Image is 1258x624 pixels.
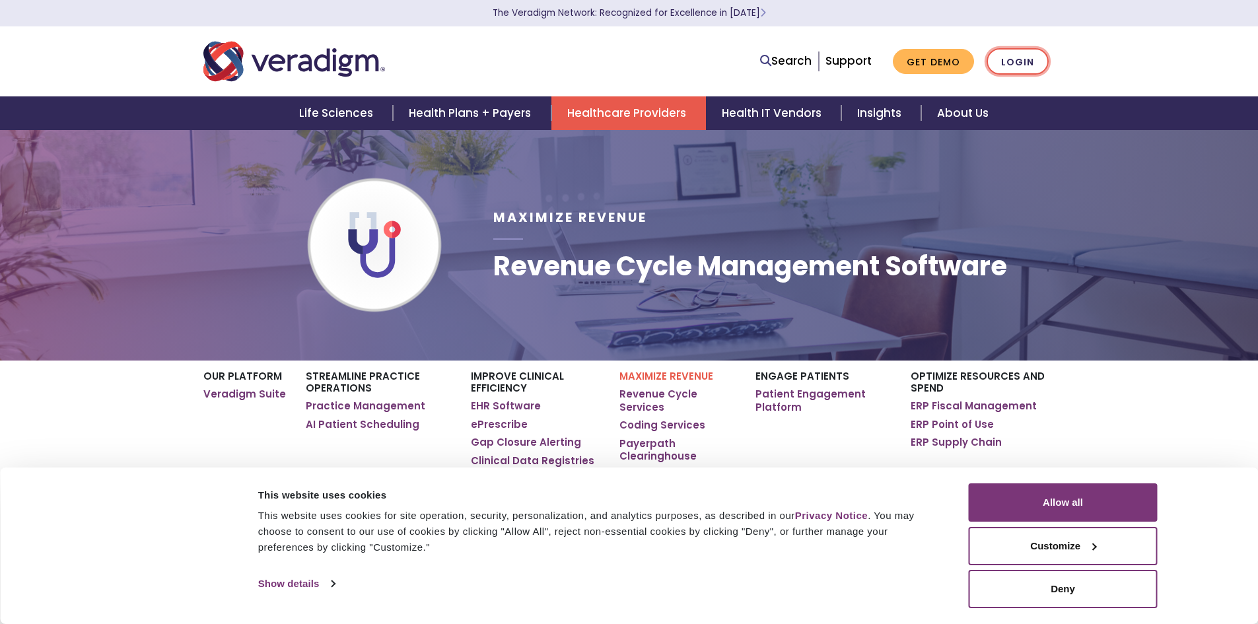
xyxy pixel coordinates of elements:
a: The Veradigm Network: Recognized for Excellence in [DATE]Learn More [493,7,766,19]
a: Revenue Cycle Services [619,388,735,413]
a: Health Plans + Payers [393,96,551,130]
a: ePrescribe [471,418,528,431]
a: Clinical Data Registries [471,454,594,468]
a: Insights [841,96,921,130]
a: Support [825,53,872,69]
button: Deny [969,570,1158,608]
img: Veradigm logo [203,40,385,83]
a: Practice Management [306,399,425,413]
a: ERP Fiscal Management [911,399,1037,413]
a: AI Patient Scheduling [306,418,419,431]
a: Healthcare Providers [551,96,706,130]
a: Privacy Notice [795,510,868,521]
span: Learn More [760,7,766,19]
a: Life Sciences [283,96,393,130]
div: This website uses cookies [258,487,939,503]
button: Customize [969,527,1158,565]
div: This website uses cookies for site operation, security, personalization, and analytics purposes, ... [258,508,939,555]
span: Maximize Revenue [493,209,647,226]
button: Allow all [969,483,1158,522]
a: Patient Engagement Platform [755,388,891,413]
a: Get Demo [893,49,974,75]
a: Veradigm Suite [203,388,286,401]
a: EHR Software [471,399,541,413]
a: Coding Services [619,419,705,432]
a: Payerpath Clearinghouse [619,437,735,463]
a: Show details [258,574,335,594]
a: About Us [921,96,1004,130]
h1: Revenue Cycle Management Software [493,250,1007,282]
a: Health IT Vendors [706,96,841,130]
a: ERP Supply Chain [911,436,1002,449]
a: Search [760,52,812,70]
a: Gap Closure Alerting [471,436,581,449]
a: Login [987,48,1049,75]
a: ERP Point of Use [911,418,994,431]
